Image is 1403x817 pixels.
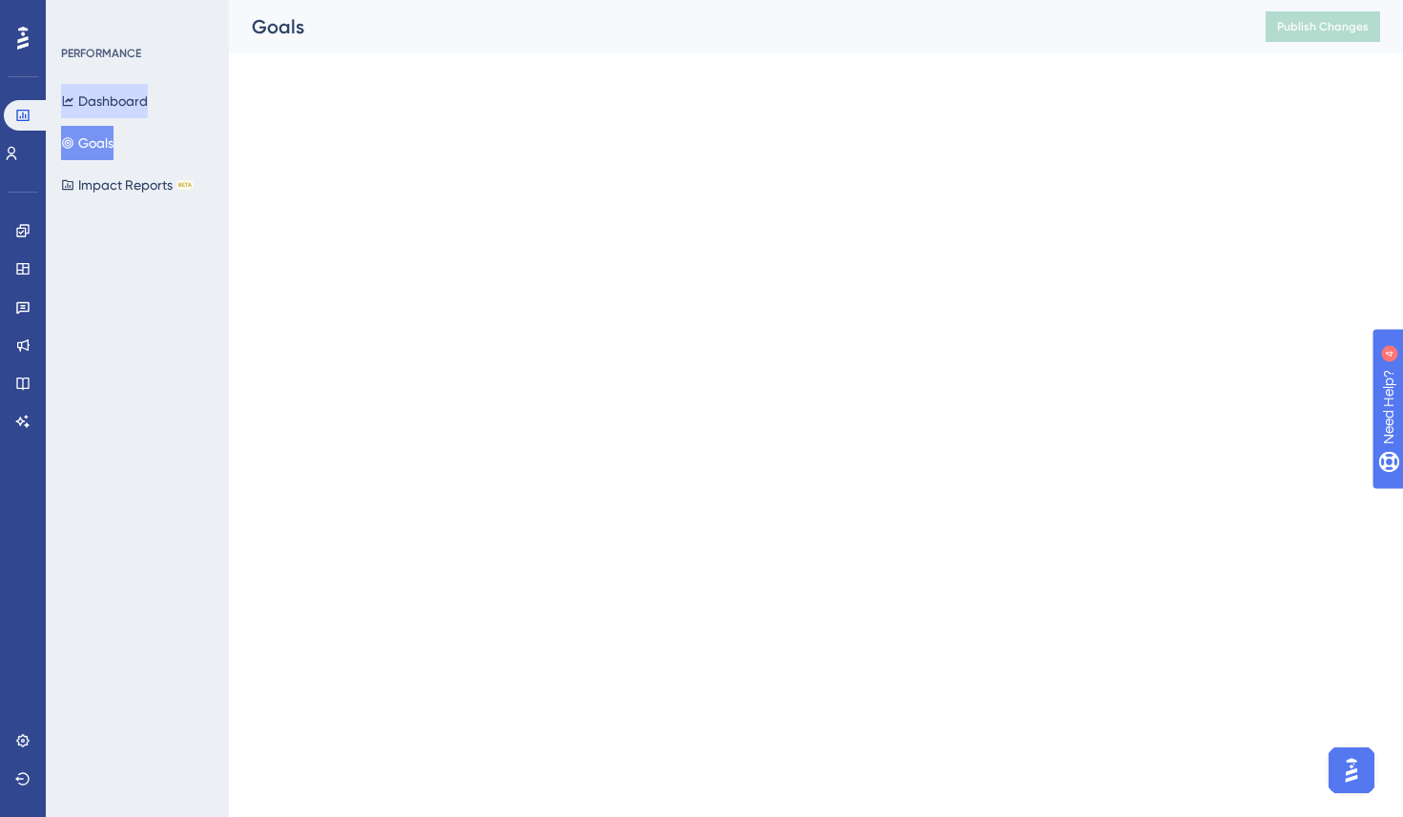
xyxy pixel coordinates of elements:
[1266,11,1380,42] button: Publish Changes
[1323,742,1380,799] iframe: UserGuiding AI Assistant Launcher
[1277,19,1369,34] span: Publish Changes
[61,126,113,160] button: Goals
[61,46,141,61] div: PERFORMANCE
[61,168,194,202] button: Impact ReportsBETA
[45,5,119,28] span: Need Help?
[61,84,148,118] button: Dashboard
[252,13,1218,40] div: Goals
[133,10,138,25] div: 4
[176,180,194,190] div: BETA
